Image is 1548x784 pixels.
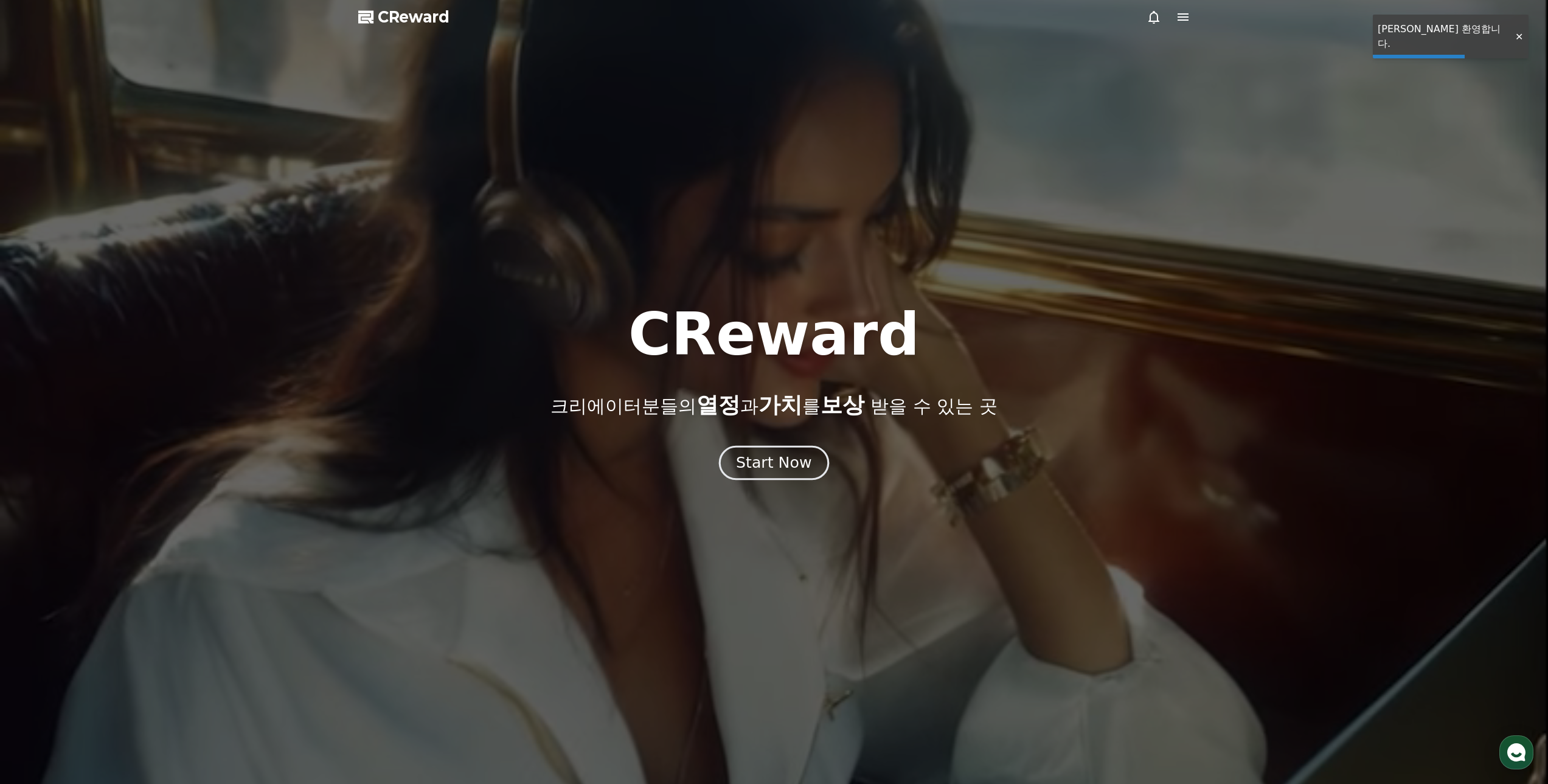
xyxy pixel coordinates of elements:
a: 설정 [157,386,234,416]
span: 보상 [821,392,864,417]
a: CReward [358,7,449,27]
span: CReward [378,7,449,27]
span: 홈 [38,404,46,414]
a: Start Now [721,459,827,470]
p: 크리에이터분들의 과 를 받을 수 있는 곳 [550,393,997,417]
button: Start Now [719,445,829,480]
span: 가치 [758,392,802,417]
span: 설정 [188,404,203,414]
a: 홈 [4,386,80,416]
h1: CReward [628,305,920,364]
span: 대화 [111,404,126,414]
span: 열정 [696,392,740,417]
div: Start Now [736,453,811,473]
a: 대화 [80,386,157,416]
